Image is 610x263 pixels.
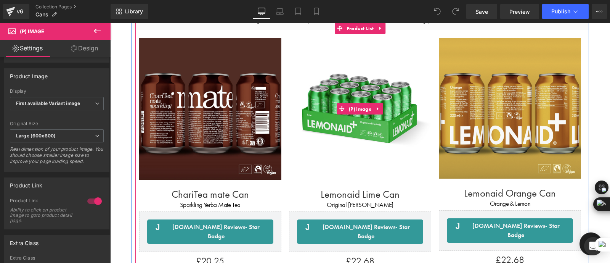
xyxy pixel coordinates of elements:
[16,133,56,139] b: Large (600x600)
[551,8,570,15] span: Publish
[592,4,607,19] button: More
[500,4,539,19] a: Preview
[236,231,264,245] span: £22.68
[329,15,471,156] img: Lemonaid Orange Can
[29,15,171,157] img: ChariTea mate Can
[271,4,289,19] a: Laptop
[10,255,104,261] div: Extra Class
[15,6,25,16] div: v6
[86,231,114,245] span: £20.25
[10,121,104,126] div: Original Size
[16,100,80,106] b: First available Variant image
[10,236,39,246] div: Extra Class
[3,4,29,19] a: v6
[584,237,602,255] div: Open Intercom Messenger
[355,198,457,217] span: [DOMAIN_NAME] Reviews
[210,165,289,177] a: Lemonaid Lime Can
[20,28,44,34] span: (P) Image
[263,80,273,92] a: Expand / Collapse
[475,8,488,16] span: Save
[10,89,104,94] div: Display
[10,146,104,169] div: Real dimension of your product image. You should choose smaller image size to improve your page l...
[448,4,463,19] button: Redo
[252,4,271,19] a: Desktop
[237,80,263,92] span: (P) Image
[57,40,112,57] a: Design
[55,200,157,218] span: [DOMAIN_NAME] Reviews
[307,4,326,19] a: Mobile
[247,200,300,217] span: - Star Badge
[125,8,143,15] span: Library
[289,4,307,19] a: Tablet
[61,165,139,177] a: ChariTea mate Can
[179,15,321,157] img: Lemonaid Lime Can
[354,164,446,176] a: Lemonaid Orange Can
[111,4,148,19] a: New Library
[397,199,449,216] span: - Star Badge
[509,8,530,16] span: Preview
[10,207,79,223] div: Ability to click on product image to goto product detail page.
[380,176,421,185] span: Orange & Lemon
[385,230,414,244] span: £22.68
[35,4,111,10] a: Collection Pages
[542,4,589,19] button: Publish
[430,4,445,19] button: Undo
[10,69,48,79] div: Product Image
[205,200,307,218] span: [DOMAIN_NAME] Reviews
[10,178,42,189] div: Product Link
[10,198,80,206] div: Product Link
[98,200,150,217] span: - Star Badge
[70,177,130,186] span: Sparkling Yerba Mate Tea
[35,11,48,18] span: Cans
[217,177,283,186] span: Original [PERSON_NAME]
